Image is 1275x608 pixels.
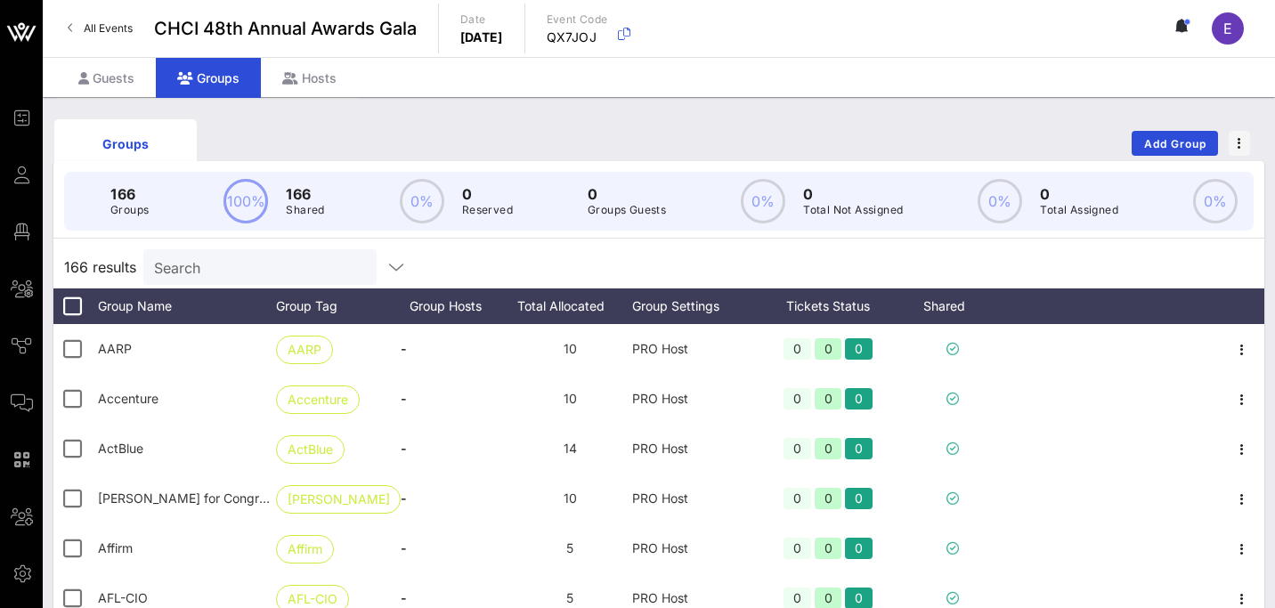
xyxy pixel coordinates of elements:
span: 10 [564,341,577,356]
p: Date [460,11,503,28]
div: PRO Host [632,424,757,474]
span: - [401,523,407,573]
p: 166 [286,183,324,205]
span: Affirm [98,540,133,555]
div: 0 [784,338,811,360]
p: 166 [110,183,149,205]
p: Groups Guests [588,201,666,219]
div: Hosts [261,58,358,98]
div: 0 [845,438,873,459]
div: 0 [815,388,842,409]
span: AFL-CIO [98,590,148,605]
div: Tickets Status [757,288,899,324]
div: 0 [815,438,842,459]
span: Accenture [98,391,158,406]
div: Guests [57,58,156,98]
span: [PERSON_NAME]… [288,486,389,513]
p: Total Not Assigned [803,201,903,219]
span: - [401,424,407,474]
span: - [401,324,407,374]
div: 0 [815,488,842,509]
span: 10 [564,490,577,506]
div: PRO Host [632,374,757,424]
span: ActBlue [98,441,143,456]
p: 0 [462,183,513,205]
div: Shared [899,288,1006,324]
div: 0 [784,488,811,509]
span: Adriano Espaillat for Congress [98,490,279,506]
div: 0 [845,538,873,559]
div: 0 [784,388,811,409]
span: Add Group [1143,137,1207,150]
p: [DATE] [460,28,503,46]
div: Groups [156,58,261,98]
div: Group Tag [276,288,401,324]
p: 0 [803,183,903,205]
div: Group Name [98,288,276,324]
span: E [1223,20,1232,37]
div: Group Hosts [401,288,508,324]
a: All Events [57,14,143,43]
div: Group Settings [632,288,757,324]
div: 0 [815,338,842,360]
div: E [1212,12,1244,45]
p: 0 [588,183,666,205]
button: Add Group [1132,131,1218,156]
div: 0 [845,338,873,360]
div: 0 [815,538,842,559]
div: PRO Host [632,324,757,374]
span: 166 results [64,256,136,278]
p: Total Assigned [1040,201,1118,219]
span: CHCI 48th Annual Awards Gala [154,15,417,42]
span: - [401,374,407,424]
p: Reserved [462,201,513,219]
span: AARP [288,336,321,363]
div: 0 [845,488,873,509]
p: Shared [286,201,324,219]
span: Accenture [288,386,348,413]
div: PRO Host [632,523,757,573]
div: 0 [784,538,811,559]
span: All Events [84,21,133,35]
div: Total Allocated [508,288,632,324]
span: - [401,474,407,523]
span: 5 [566,590,573,605]
span: 5 [566,540,573,555]
span: 10 [564,391,577,406]
span: 14 [564,441,577,456]
div: Groups [68,134,183,153]
span: AARP [98,341,132,356]
div: PRO Host [632,474,757,523]
p: 0 [1040,183,1118,205]
p: QX7JOJ [547,28,608,46]
span: ActBlue [288,436,333,463]
p: Event Code [547,11,608,28]
div: 0 [784,438,811,459]
p: Groups [110,201,149,219]
span: Affirm [288,536,322,563]
div: 0 [845,388,873,409]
